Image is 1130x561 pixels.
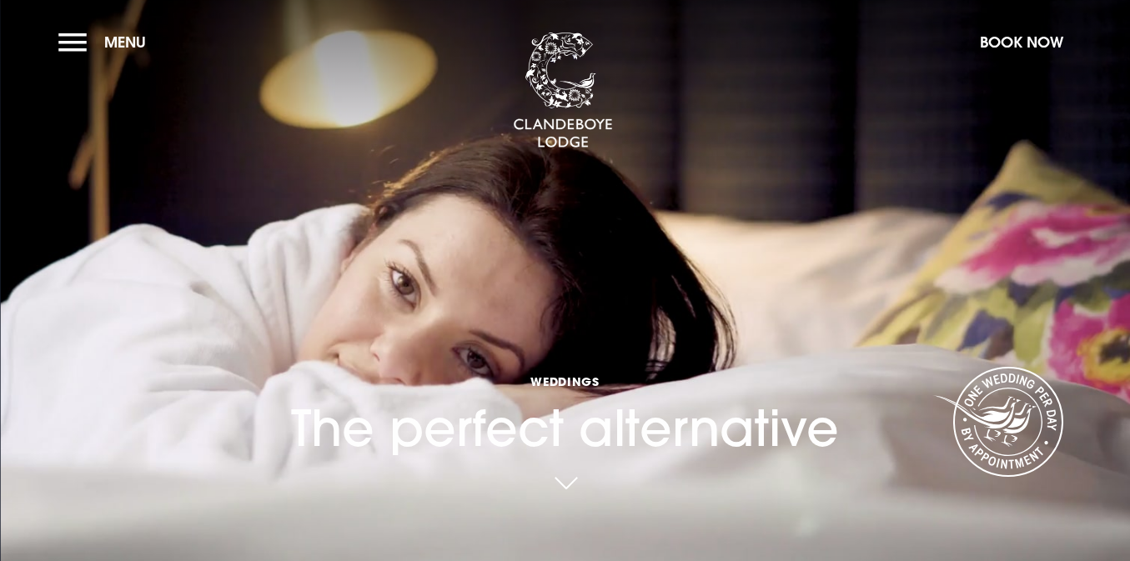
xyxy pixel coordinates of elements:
[291,303,839,458] h1: The perfect alternative
[513,33,613,149] img: Clandeboye Lodge
[104,33,146,52] span: Menu
[972,24,1072,60] button: Book Now
[291,373,839,389] span: Weddings
[58,24,154,60] button: Menu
